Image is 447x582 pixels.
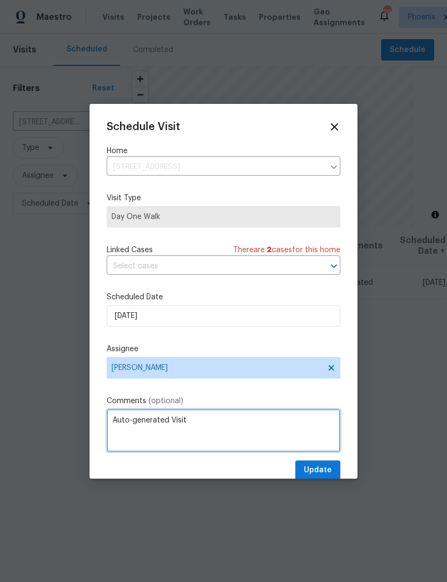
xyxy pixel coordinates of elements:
input: Enter in an address [107,159,324,176]
span: (optional) [148,397,183,405]
input: M/D/YYYY [107,305,340,327]
span: Update [304,464,332,477]
span: 2 [267,246,272,254]
label: Assignee [107,344,340,354]
span: Day One Walk [111,211,336,222]
label: Comments [107,396,340,406]
button: Open [326,259,341,274]
span: There are case s for this home [233,245,340,255]
span: [PERSON_NAME] [111,364,322,372]
span: Linked Cases [107,245,153,255]
textarea: Auto-generated Visit [107,409,340,452]
input: Select cases [107,258,310,275]
button: Update [295,460,340,480]
label: Visit Type [107,193,340,203]
span: Schedule Visit [107,122,180,132]
span: Close [329,121,340,133]
label: Home [107,146,340,156]
label: Scheduled Date [107,292,340,303]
